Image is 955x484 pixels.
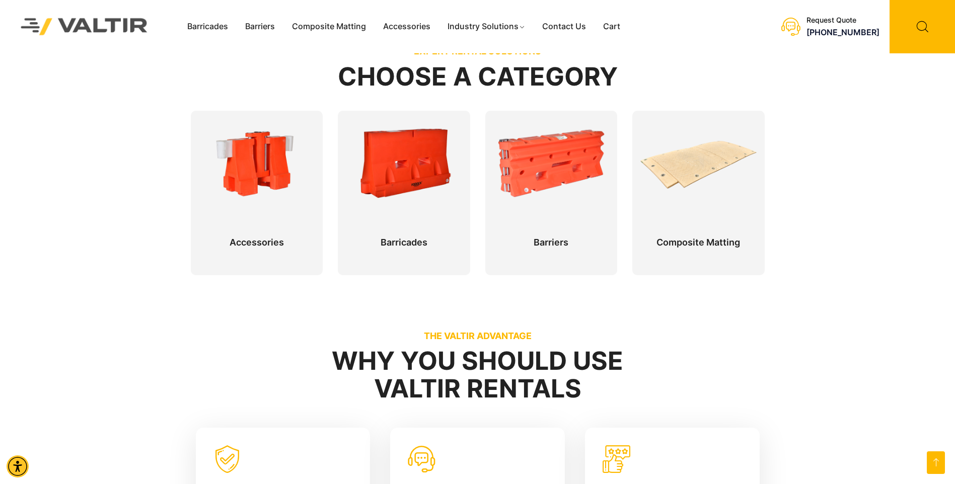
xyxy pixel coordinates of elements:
[806,16,879,25] div: Request Quote
[595,19,629,34] a: Cart
[179,19,237,34] a: Barricades
[345,126,463,238] a: Barricades Barricades
[198,126,316,238] a: Accessories Accessories
[191,331,765,342] p: THE VALTIR ADVANTAGE
[640,126,757,238] a: Composite Matting Composite Matting
[534,19,595,34] a: Contact Us
[283,19,375,34] a: Composite Matting
[806,27,879,37] a: call (888) 496-3625
[927,451,945,474] a: Open this option
[439,19,534,34] a: Industry Solutions
[8,5,161,49] img: Valtir Rentals
[493,126,610,238] a: Barriers Barriers
[191,63,765,91] h2: Choose a Category
[375,19,439,34] a: Accessories
[237,19,283,34] a: Barriers
[7,455,29,477] div: Accessibility Menu
[191,347,765,402] h2: Why You Should Use Valtir Rentals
